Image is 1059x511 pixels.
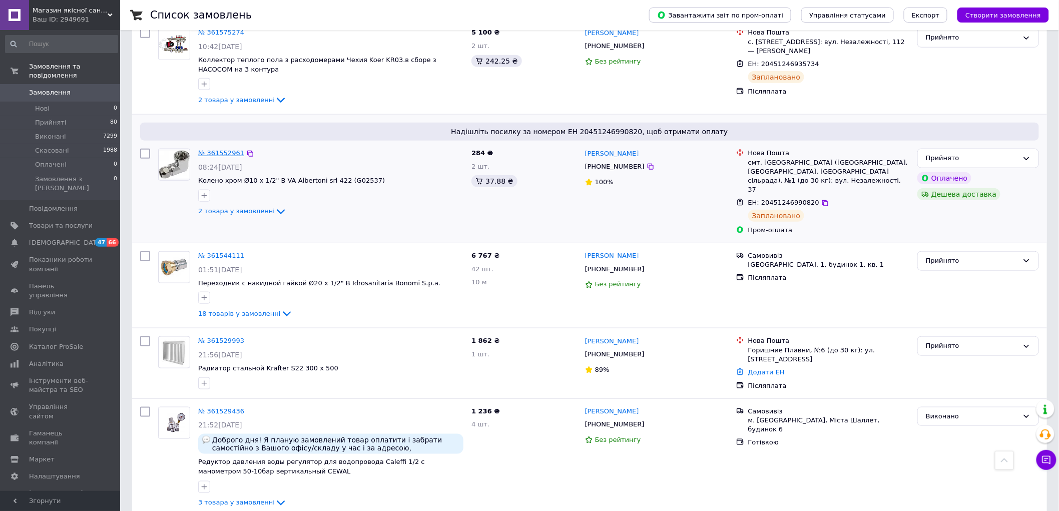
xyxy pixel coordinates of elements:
a: Переходник с накидной гайкой Ø20 х 1/2" В Idrosanitaria Bonomi S.p.a. [198,279,440,287]
div: Ваш ID: 2949691 [33,15,120,24]
span: Радиатор стальной Krafter S22 300 x 500 [198,364,338,372]
div: Самовивіз [748,251,909,260]
span: Магазин якісної сантехніки [33,6,108,15]
img: Фото товару [159,29,190,60]
button: Завантажити звіт по пром-оплаті [649,8,791,23]
img: Фото товару [161,337,187,368]
a: Коллектор теплого пола з расходомерами Чехия Koer KR03.в сборе з НАСОСОМ на 3 контура [198,56,436,73]
span: Виконані [35,132,66,141]
a: № 361529993 [198,337,244,344]
a: [PERSON_NAME] [585,337,639,346]
span: 2 шт. [471,163,489,170]
div: Нова Пошта [748,336,909,345]
span: [PHONE_NUMBER] [585,350,645,358]
span: Створити замовлення [965,12,1041,19]
span: Управління статусами [809,12,886,19]
a: [PERSON_NAME] [585,407,639,416]
img: Фото товару [159,253,190,282]
div: м. [GEOGRAPHIC_DATA], Міста Шаллет, будинок 6 [748,416,909,434]
span: 1988 [103,146,117,155]
div: Прийнято [926,153,1018,164]
a: Фото товару [158,407,190,439]
span: [PHONE_NUMBER] [585,42,645,50]
h1: Список замовлень [150,9,252,21]
span: 284 ₴ [471,149,493,157]
a: Створити замовлення [947,11,1049,19]
span: Гаманець компанії [29,429,93,447]
span: [PHONE_NUMBER] [585,163,645,170]
span: 1 236 ₴ [471,407,499,415]
div: смт. [GEOGRAPHIC_DATA] ([GEOGRAPHIC_DATA], [GEOGRAPHIC_DATA]. [GEOGRAPHIC_DATA] сільрада), №1 (до... [748,158,909,195]
span: 21:56[DATE] [198,351,242,359]
span: Покупці [29,325,56,334]
span: Нові [35,104,50,113]
span: Аналітика [29,359,64,368]
span: 47 [95,238,107,247]
span: 2 товара у замовленні [198,96,275,104]
div: Післяплата [748,87,909,96]
a: [PERSON_NAME] [585,251,639,261]
a: Фото товару [158,149,190,181]
a: 18 товарів у замовленні [198,310,293,317]
a: Додати ЕН [748,368,785,376]
span: 80 [110,118,117,127]
div: Прийнято [926,341,1018,351]
img: Фото товару [159,413,190,432]
span: ЕН: 20451246990820 [748,199,819,206]
div: Дешева доставка [917,188,1000,200]
span: 7299 [103,132,117,141]
div: Заплановано [748,71,805,83]
span: Маркет [29,455,55,464]
a: [PERSON_NAME] [585,29,639,38]
button: Чат з покупцем [1036,450,1056,470]
div: Прийнято [926,33,1018,43]
a: Фото товару [158,251,190,283]
span: Каталог ProSale [29,342,83,351]
div: Готівкою [748,438,909,447]
input: Пошук [5,35,118,53]
a: 3 товара у замовленні [198,498,287,506]
div: Заплановано [748,210,805,222]
div: Післяплата [748,273,909,282]
span: 1 шт. [471,350,489,358]
span: Прийняті [35,118,66,127]
span: 5 100 ₴ [471,29,499,36]
span: [PHONE_NUMBER] [585,420,645,428]
button: Експорт [904,8,948,23]
span: 1 862 ₴ [471,337,499,344]
span: Управління сайтом [29,402,93,420]
a: № 361544111 [198,252,244,259]
span: Товари та послуги [29,221,93,230]
span: Завантажити звіт по пром-оплаті [657,11,783,20]
span: Доброго дня! Я планую замовлений товар оплатити і забрати самостійно з Вашого офісу/складу у час ... [212,436,459,452]
a: № 361552961 [198,149,244,157]
span: Налаштування [29,472,80,481]
span: 66 [107,238,118,247]
span: Без рейтингу [595,58,641,65]
span: Скасовані [35,146,69,155]
img: :speech_balloon: [202,436,210,444]
button: Управління статусами [801,8,894,23]
a: [PERSON_NAME] [585,149,639,159]
span: 0 [114,160,117,169]
span: 01:51[DATE] [198,266,242,274]
span: 10 м [471,278,486,286]
div: 242.25 ₴ [471,55,521,67]
span: Інструменти веб-майстра та SEO [29,376,93,394]
div: Післяплата [748,381,909,390]
span: Замовлення з [PERSON_NAME] [35,175,114,193]
a: Редуктор давления воды регулятор для водопровода Caleffi 1/2 с манометром 50-10бар вертикальный C... [198,458,425,475]
span: Без рейтингу [595,436,641,443]
span: Без рейтингу [595,280,641,288]
a: № 361529436 [198,407,244,415]
div: Пром-оплата [748,226,909,235]
a: Колено хром Ø10 х 1/2" В VA Albertoni srl 422 (G02537) [198,177,385,184]
span: 18 товарів у замовленні [198,310,281,317]
span: 3 товара у замовленні [198,498,275,506]
span: Повідомлення [29,204,78,213]
span: 6 767 ₴ [471,252,499,259]
span: 2 товара у замовленні [198,207,275,215]
span: [DEMOGRAPHIC_DATA] [29,238,103,247]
